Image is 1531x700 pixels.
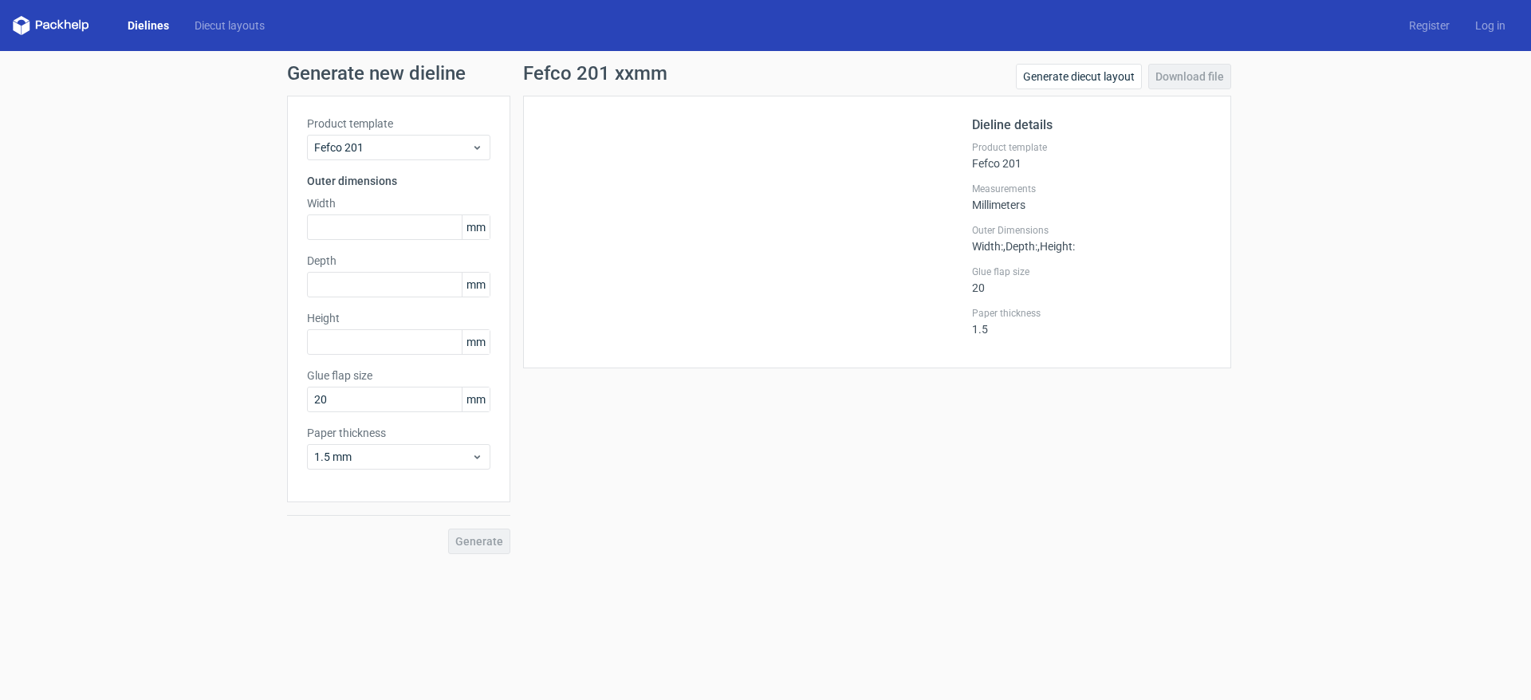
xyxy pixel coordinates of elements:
a: Generate diecut layout [1016,64,1142,89]
a: Diecut layouts [182,18,277,33]
a: Dielines [115,18,182,33]
label: Glue flap size [972,265,1211,278]
a: Register [1396,18,1462,33]
label: Width [307,195,490,211]
div: Fefco 201 [972,141,1211,170]
label: Product template [307,116,490,132]
label: Height [307,310,490,326]
h1: Fefco 201 xxmm [523,64,667,83]
div: 1.5 [972,307,1211,336]
span: mm [462,273,490,297]
div: 20 [972,265,1211,294]
label: Outer Dimensions [972,224,1211,237]
label: Measurements [972,183,1211,195]
span: Fefco 201 [314,140,471,155]
a: Log in [1462,18,1518,33]
div: Millimeters [972,183,1211,211]
label: Paper thickness [972,307,1211,320]
label: Depth [307,253,490,269]
h3: Outer dimensions [307,173,490,189]
label: Product template [972,141,1211,154]
label: Glue flap size [307,368,490,383]
span: Width : [972,240,1003,253]
span: mm [462,387,490,411]
h1: Generate new dieline [287,64,1244,83]
span: , Height : [1037,240,1075,253]
span: , Depth : [1003,240,1037,253]
span: mm [462,215,490,239]
label: Paper thickness [307,425,490,441]
span: mm [462,330,490,354]
h2: Dieline details [972,116,1211,135]
span: 1.5 mm [314,449,471,465]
